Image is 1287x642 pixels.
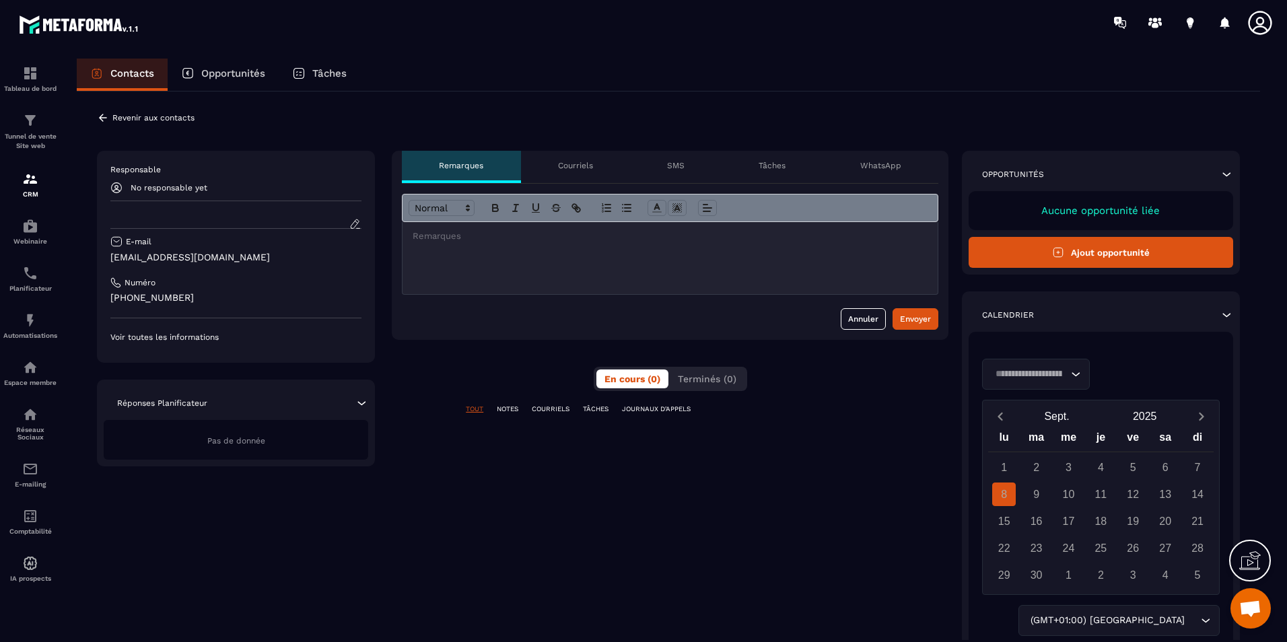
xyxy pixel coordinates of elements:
[3,451,57,498] a: emailemailE-mailing
[112,113,195,122] p: Revenir aux contacts
[207,436,265,445] span: Pas de donnée
[1024,536,1048,560] div: 23
[992,456,1016,479] div: 1
[3,285,57,292] p: Planificateur
[3,161,57,208] a: formationformationCRM
[3,575,57,582] p: IA prospects
[110,291,361,304] p: [PHONE_NUMBER]
[3,102,57,161] a: formationformationTunnel de vente Site web
[131,183,207,192] p: No responsable yet
[604,373,660,384] span: En cours (0)
[667,160,685,171] p: SMS
[1089,483,1113,506] div: 11
[3,132,57,151] p: Tunnel de vente Site web
[622,404,691,414] p: JOURNAUX D'APPELS
[3,379,57,386] p: Espace membre
[22,265,38,281] img: scheduler
[900,312,931,326] div: Envoyer
[1089,509,1113,533] div: 18
[22,555,38,571] img: automations
[22,508,38,524] img: accountant
[1186,536,1210,560] div: 28
[1057,536,1080,560] div: 24
[110,164,361,175] p: Responsable
[3,426,57,441] p: Réseaux Sociaux
[1089,563,1113,587] div: 2
[1186,456,1210,479] div: 7
[1186,563,1210,587] div: 5
[982,359,1090,390] div: Search for option
[596,369,668,388] button: En cours (0)
[1024,509,1048,533] div: 16
[497,404,518,414] p: NOTES
[1089,536,1113,560] div: 25
[1057,563,1080,587] div: 1
[22,461,38,477] img: email
[1027,613,1187,628] span: (GMT+01:00) [GEOGRAPHIC_DATA]
[3,55,57,102] a: formationformationTableau de bord
[1057,509,1080,533] div: 17
[1186,509,1210,533] div: 21
[1121,563,1145,587] div: 3
[3,255,57,302] a: schedulerschedulerPlanificateur
[992,483,1016,506] div: 8
[1230,588,1271,629] div: Ouvrir le chat
[466,404,483,414] p: TOUT
[670,369,744,388] button: Terminés (0)
[992,563,1016,587] div: 29
[1189,407,1214,425] button: Next month
[117,398,207,408] p: Réponses Planificateur
[1154,563,1177,587] div: 4
[110,251,361,264] p: [EMAIL_ADDRESS][DOMAIN_NAME]
[168,59,279,91] a: Opportunités
[110,332,361,343] p: Voir toutes les informations
[1154,456,1177,479] div: 6
[77,59,168,91] a: Contacts
[1121,509,1145,533] div: 19
[841,308,886,330] button: Annuler
[22,406,38,423] img: social-network
[860,160,901,171] p: WhatsApp
[3,85,57,92] p: Tableau de bord
[1024,483,1048,506] div: 9
[583,404,608,414] p: TÂCHES
[558,160,593,171] p: Courriels
[1121,483,1145,506] div: 12
[22,218,38,234] img: automations
[532,404,569,414] p: COURRIELS
[1101,404,1189,428] button: Open years overlay
[22,65,38,81] img: formation
[759,160,786,171] p: Tâches
[1057,483,1080,506] div: 10
[1121,536,1145,560] div: 26
[3,480,57,488] p: E-mailing
[988,456,1214,587] div: Calendar days
[1020,428,1053,452] div: ma
[1018,605,1220,636] div: Search for option
[988,428,1214,587] div: Calendar wrapper
[1053,428,1085,452] div: me
[1154,509,1177,533] div: 20
[678,373,736,384] span: Terminés (0)
[1084,428,1117,452] div: je
[1149,428,1181,452] div: sa
[19,12,140,36] img: logo
[22,312,38,328] img: automations
[982,169,1044,180] p: Opportunités
[1117,428,1149,452] div: ve
[439,160,483,171] p: Remarques
[125,277,155,288] p: Numéro
[1024,563,1048,587] div: 30
[3,528,57,535] p: Comptabilité
[1186,483,1210,506] div: 14
[982,310,1034,320] p: Calendrier
[3,396,57,451] a: social-networksocial-networkRéseaux Sociaux
[1089,456,1113,479] div: 4
[126,236,151,247] p: E-mail
[3,208,57,255] a: automationsautomationsWebinaire
[893,308,938,330] button: Envoyer
[3,190,57,198] p: CRM
[991,367,1068,382] input: Search for option
[969,237,1233,268] button: Ajout opportunité
[22,171,38,187] img: formation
